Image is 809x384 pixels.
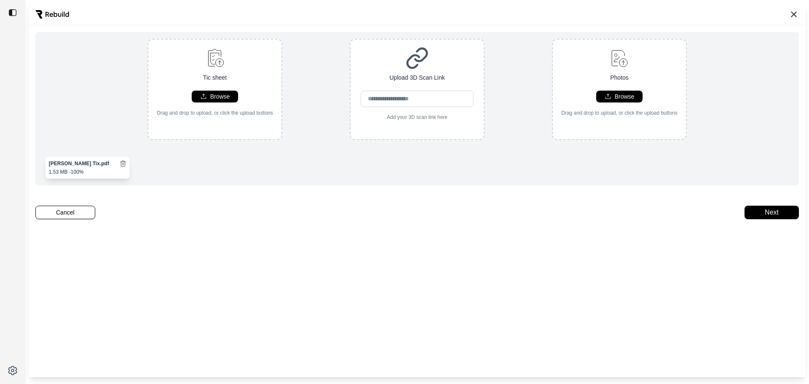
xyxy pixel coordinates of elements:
button: Browse [596,91,642,102]
img: upload-image.svg [608,46,632,70]
p: [PERSON_NAME] Tix.pdf [49,160,109,167]
p: Photos [610,73,629,82]
button: Cancel [35,206,95,219]
p: Add your 3D scan link here [387,114,447,121]
img: toggle sidebar [8,8,17,17]
button: Browse [192,91,238,102]
p: Drag and drop to upload, or click the upload buttons [561,110,678,116]
p: 1.53 MB - 100% [49,169,109,175]
p: Browse [615,92,635,101]
img: Rebuild [35,10,69,19]
p: Browse [210,92,230,101]
p: Drag and drop to upload, or click the upload buttons [157,110,273,116]
p: Upload 3D Scan Link [389,73,445,82]
img: upload-file.svg [203,46,227,70]
button: Next [745,206,799,219]
p: Tic sheet [203,73,227,82]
